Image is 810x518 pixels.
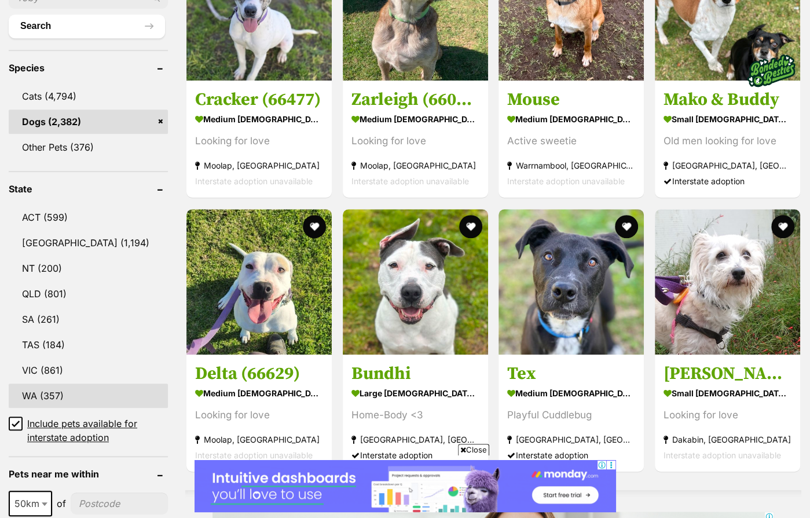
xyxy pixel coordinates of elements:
div: Interstate adoption [664,174,791,189]
h3: Cracker (66477) [195,89,323,111]
h3: Bundhi [351,363,479,385]
a: VIC (861) [9,358,168,382]
div: Looking for love [195,134,323,149]
span: Interstate adoption unavailable [507,177,625,187]
strong: medium [DEMOGRAPHIC_DATA] Dog [507,385,635,402]
strong: medium [DEMOGRAPHIC_DATA] Dog [195,111,323,128]
a: Dogs (2,382) [9,110,168,134]
strong: [GEOGRAPHIC_DATA], [GEOGRAPHIC_DATA] [664,158,791,174]
iframe: Advertisement [195,460,616,512]
img: Delta (66629) - American Staffordshire Terrier Dog [186,209,332,355]
header: State [9,184,168,194]
strong: medium [DEMOGRAPHIC_DATA] Dog [195,385,323,402]
span: Interstate adoption unavailable [195,450,313,460]
a: Zarleigh (66002) medium [DEMOGRAPHIC_DATA] Dog Looking for love Moolap, [GEOGRAPHIC_DATA] Interst... [343,81,488,198]
a: ACT (599) [9,205,168,229]
h3: Mouse [507,89,635,111]
strong: Warrnambool, [GEOGRAPHIC_DATA] [507,158,635,174]
div: Looking for love [664,407,791,423]
strong: [GEOGRAPHIC_DATA], [GEOGRAPHIC_DATA] [507,432,635,447]
strong: Dakabin, [GEOGRAPHIC_DATA] [664,432,791,447]
a: Include pets available for interstate adoption [9,417,168,444]
button: favourite [615,215,638,238]
h3: Zarleigh (66002) [351,89,479,111]
a: WA (357) [9,384,168,408]
strong: Moolap, [GEOGRAPHIC_DATA] [351,158,479,174]
div: Home-Body <3 [351,407,479,423]
h3: Delta (66629) [195,363,323,385]
a: Mako & Buddy small [DEMOGRAPHIC_DATA] Dog Old men looking for love [GEOGRAPHIC_DATA], [GEOGRAPHIC... [655,81,800,198]
a: QLD (801) [9,282,168,306]
strong: Moolap, [GEOGRAPHIC_DATA] [195,432,323,447]
span: 50km [10,495,51,512]
a: Cracker (66477) medium [DEMOGRAPHIC_DATA] Dog Looking for love Moolap, [GEOGRAPHIC_DATA] Intersta... [186,81,332,198]
strong: [GEOGRAPHIC_DATA], [GEOGRAPHIC_DATA] [351,432,479,447]
a: [GEOGRAPHIC_DATA] (1,194) [9,231,168,255]
div: Interstate adoption [351,447,479,463]
div: Playful Cuddlebug [507,407,635,423]
img: bonded besties [742,42,800,100]
h3: [PERSON_NAME] [664,363,791,385]
span: Include pets available for interstate adoption [27,417,168,444]
div: Old men looking for love [664,134,791,149]
button: favourite [303,215,326,238]
h3: Tex [507,363,635,385]
span: Interstate adoption unavailable [195,177,313,187]
strong: small [DEMOGRAPHIC_DATA] Dog [664,111,791,128]
div: Active sweetie [507,134,635,149]
a: Mouse medium [DEMOGRAPHIC_DATA] Dog Active sweetie Warrnambool, [GEOGRAPHIC_DATA] Interstate adop... [499,81,644,198]
header: Pets near me within [9,469,168,479]
input: postcode [71,493,168,515]
div: Looking for love [195,407,323,423]
h3: Mako & Buddy [664,89,791,111]
img: Bundhi - American Staffordshire Terrier Dog [343,209,488,355]
img: Tex - American Staffordshire Terrier x Australian Kelpie Dog [499,209,644,355]
strong: Moolap, [GEOGRAPHIC_DATA] [195,158,323,174]
a: Cats (4,794) [9,84,168,108]
button: favourite [771,215,794,238]
span: Interstate adoption unavailable [351,177,469,187]
a: [PERSON_NAME] small [DEMOGRAPHIC_DATA] Dog Looking for love Dakabin, [GEOGRAPHIC_DATA] Interstate... [655,354,800,472]
a: NT (200) [9,256,168,280]
span: 50km [9,491,52,516]
strong: large [DEMOGRAPHIC_DATA] Dog [351,385,479,402]
header: Species [9,63,168,73]
span: of [57,497,66,510]
strong: medium [DEMOGRAPHIC_DATA] Dog [351,111,479,128]
button: favourite [459,215,482,238]
a: Other Pets (376) [9,135,168,159]
a: TAS (184) [9,333,168,357]
strong: small [DEMOGRAPHIC_DATA] Dog [664,385,791,402]
button: Search [9,14,165,38]
span: Interstate adoption unavailable [664,450,781,460]
a: Bundhi large [DEMOGRAPHIC_DATA] Dog Home-Body <3 [GEOGRAPHIC_DATA], [GEOGRAPHIC_DATA] Interstate ... [343,354,488,472]
span: Close [458,444,489,455]
img: Molly - Australian Silky Terrier Dog [655,209,800,355]
div: Interstate adoption [507,447,635,463]
a: SA (261) [9,307,168,331]
strong: medium [DEMOGRAPHIC_DATA] Dog [507,111,635,128]
a: Tex medium [DEMOGRAPHIC_DATA] Dog Playful Cuddlebug [GEOGRAPHIC_DATA], [GEOGRAPHIC_DATA] Intersta... [499,354,644,472]
a: Delta (66629) medium [DEMOGRAPHIC_DATA] Dog Looking for love Moolap, [GEOGRAPHIC_DATA] Interstate... [186,354,332,472]
div: Looking for love [351,134,479,149]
